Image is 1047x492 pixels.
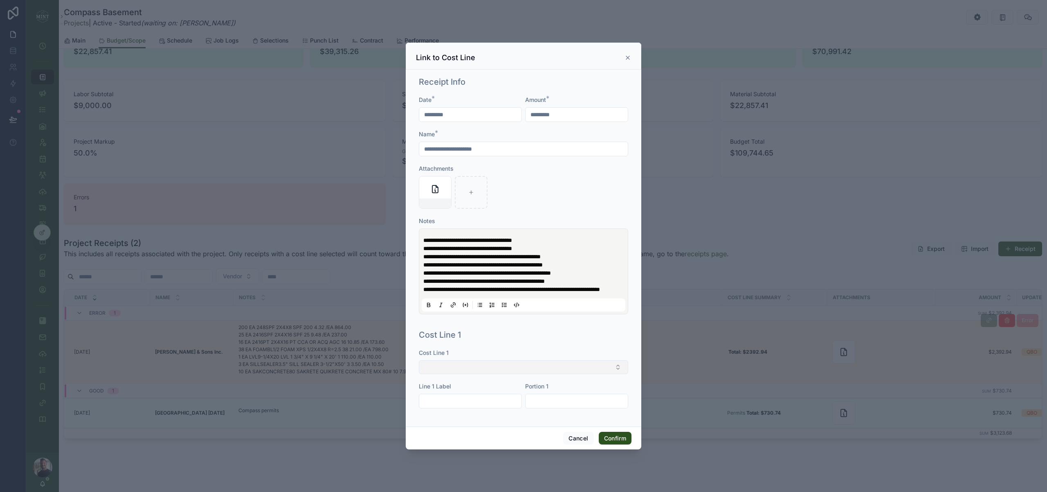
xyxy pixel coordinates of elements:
[419,329,461,341] h1: Cost Line 1
[599,432,631,445] button: Confirm
[419,349,449,356] span: Cost Line 1
[419,165,454,172] span: Attachments
[419,217,435,224] span: Notes
[416,53,475,63] h3: Link to Cost Line
[525,96,546,103] span: Amount
[419,76,465,88] h1: Receipt Info
[563,432,593,445] button: Cancel
[419,383,451,390] span: Line 1 Label
[419,360,628,374] button: Select Button
[419,131,435,138] span: Name
[419,96,431,103] span: Date
[525,383,548,390] span: Portion 1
